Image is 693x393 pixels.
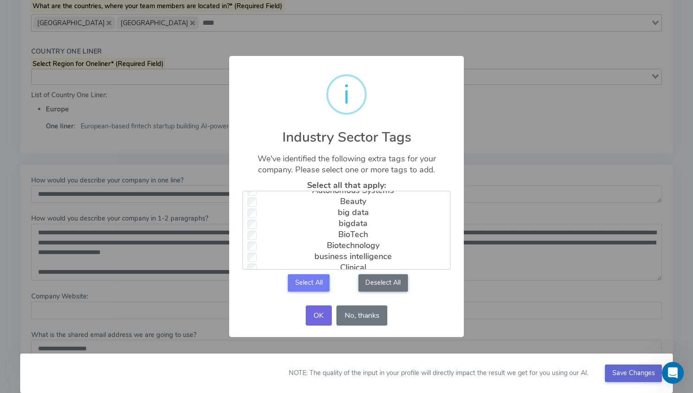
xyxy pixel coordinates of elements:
div: i [343,76,350,113]
button: Deselect All [358,274,408,292]
label: business intelligence [314,251,392,262]
div: NOTE: The quality of the input in your profile will directly impact the result we get for you usi... [289,368,588,378]
div: We've identified the following extra tags for your company. Please select one or more tags to add. [229,145,464,294]
label: Beauty [340,196,366,207]
label: bigdata [339,218,368,229]
button: OK [306,305,332,326]
label: BioTech [338,229,368,240]
h2: Industry Sector Tags [229,119,464,145]
iframe: Intercom live chat [662,362,684,384]
button: No, thanks [336,305,387,326]
label: Select all that apply: [242,180,451,191]
label: Clinical [340,262,366,273]
label: big data [338,207,369,218]
span: Save Changes [612,368,655,377]
label: Biotechnology [327,240,379,251]
button: Select All [288,274,330,292]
